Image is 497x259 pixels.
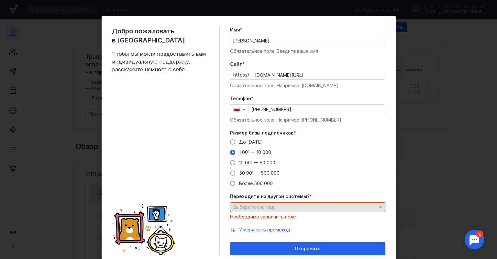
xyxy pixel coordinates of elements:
span: 10 001 — 50 000 [239,160,275,165]
span: Телефон [230,95,251,102]
span: Добро пожаловать в [GEOGRAPHIC_DATA] [112,27,209,45]
div: Обязательное поле. Например: [PHONE_NUMBER] [230,117,385,123]
span: У меня есть промокод [239,227,290,232]
button: Выберите систему [230,202,385,212]
span: Переходите из другой системы? [230,193,310,200]
span: 50 001 — 500 000 [239,170,280,176]
span: До [DATE] [239,139,263,145]
div: Необходимо заполнить поле [230,214,385,220]
span: Более 500 000 [239,181,273,186]
span: Чтобы мы могли предоставить вам индивидуальную поддержку, расскажите немного о себе [112,50,209,73]
span: Выберите систему [233,204,276,210]
span: 1 001 — 10 000 [239,149,271,155]
div: Обязательное поле. Введите ваше имя [230,48,385,54]
button: У меня есть промокод [239,227,290,233]
button: Отправить [230,242,385,255]
span: Имя [230,27,240,33]
div: 1 [15,4,22,11]
div: Обязательное поле. Например: [DOMAIN_NAME] [230,82,385,89]
span: Размер базы подписчиков [230,130,293,136]
span: Cайт [230,61,242,67]
span: Отправить [295,246,320,252]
